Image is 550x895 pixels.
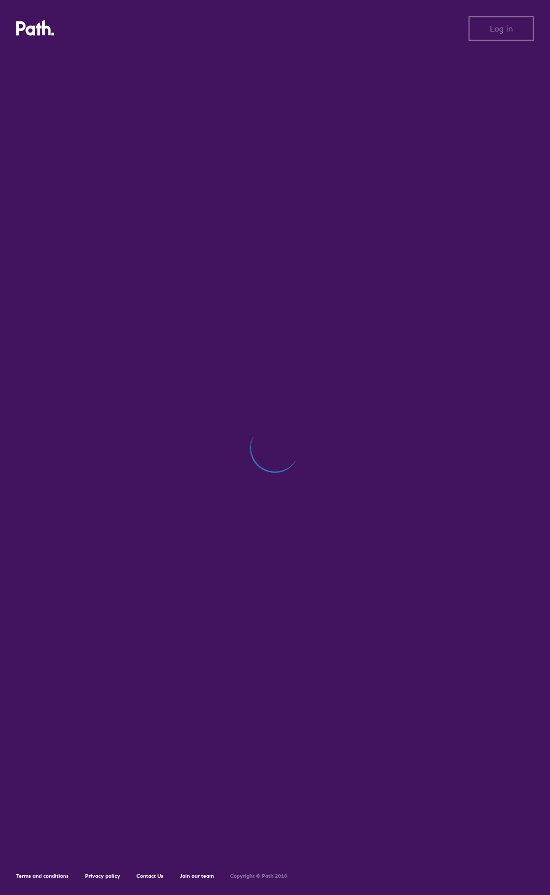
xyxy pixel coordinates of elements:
a: Join our team [180,873,214,879]
button: Log in [469,16,534,41]
a: Contact Us [136,873,163,879]
span: Log in [490,24,513,33]
a: Privacy policy [85,873,120,879]
h6: Copyright © Path 2018 [230,873,287,879]
a: Terms and conditions [16,873,69,879]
